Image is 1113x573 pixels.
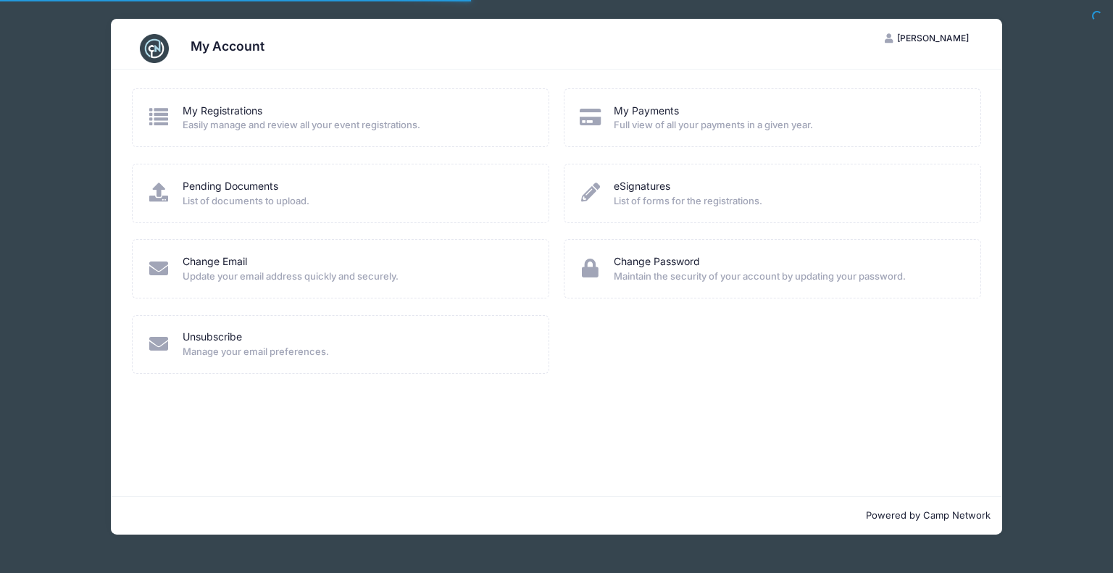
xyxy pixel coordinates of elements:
p: Powered by Camp Network [122,509,991,523]
span: List of forms for the registrations. [614,194,962,209]
span: Full view of all your payments in a given year. [614,118,962,133]
h3: My Account [191,38,264,54]
a: Change Password [614,254,700,269]
a: Pending Documents [183,179,278,194]
a: Unsubscribe [183,330,242,345]
a: My Registrations [183,104,262,119]
span: [PERSON_NAME] [897,33,969,43]
img: CampNetwork [140,34,169,63]
a: eSignatures [614,179,670,194]
span: Update your email address quickly and securely. [183,269,530,284]
span: List of documents to upload. [183,194,530,209]
a: Change Email [183,254,247,269]
span: Easily manage and review all your event registrations. [183,118,530,133]
button: [PERSON_NAME] [872,26,981,51]
a: My Payments [614,104,679,119]
span: Maintain the security of your account by updating your password. [614,269,962,284]
span: Manage your email preferences. [183,345,530,359]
